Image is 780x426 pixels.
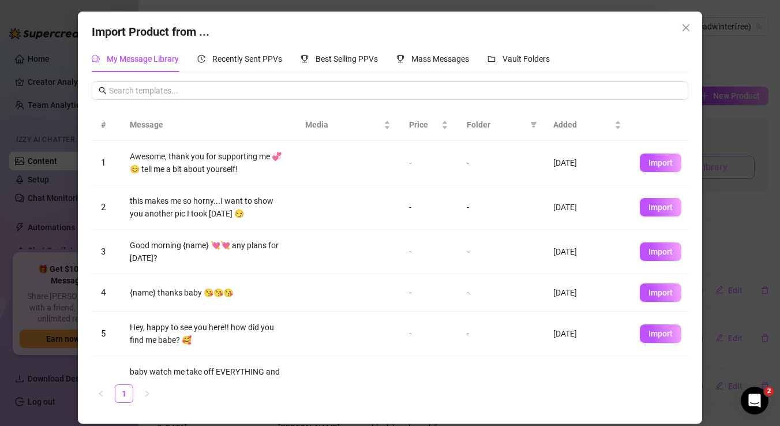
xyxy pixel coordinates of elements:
[528,116,539,133] span: filter
[92,25,209,39] span: Import Product from ...
[640,154,681,172] button: Import
[530,121,537,128] span: filter
[296,109,400,141] th: Media
[115,384,133,403] li: 1
[197,55,205,63] span: history
[553,118,612,131] span: Added
[130,286,287,299] div: {name} thanks baby 😘😘😘
[144,390,151,397] span: right
[400,141,457,185] td: -
[400,109,457,141] th: Price
[121,109,296,141] th: Message
[130,365,287,403] div: baby watch me take off EVERYTHING and then try on my new sexy thongs 🥵🥵 which one do you like best?🙈
[467,158,469,168] span: -
[677,18,695,37] button: Close
[467,202,469,212] span: -
[648,247,673,256] span: Import
[396,55,404,63] span: trophy
[411,54,469,63] span: Mass Messages
[400,185,457,230] td: -
[92,55,100,63] span: comment
[677,23,695,32] span: Close
[467,287,469,298] span: -
[101,158,106,168] span: 1
[544,109,631,141] th: Added
[741,387,768,414] iframe: Intercom live chat
[544,141,631,185] td: [DATE]
[544,312,631,356] td: [DATE]
[648,329,673,338] span: Import
[130,150,287,175] div: Awesome, thank you for supporting me 💞😊 tell me a bit about yourself!
[101,328,106,339] span: 5
[467,118,526,131] span: Folder
[544,274,631,312] td: [DATE]
[400,230,457,274] td: -
[138,384,156,403] button: right
[130,239,287,264] div: Good morning {name} 💘💘 any plans for [DATE]?
[101,287,106,298] span: 4
[640,198,681,216] button: Import
[400,312,457,356] td: -
[107,54,179,63] span: My Message Library
[648,158,673,167] span: Import
[544,356,631,413] td: [DATE]
[648,288,673,297] span: Import
[544,185,631,230] td: [DATE]
[212,54,282,63] span: Recently Sent PPVs
[487,55,496,63] span: folder
[648,203,673,212] span: Import
[467,328,469,339] span: -
[92,109,121,141] th: #
[101,202,106,212] span: 2
[640,283,681,302] button: Import
[109,84,681,97] input: Search templates...
[130,321,287,346] div: Hey, happy to see you here!! how did you find me babe? 🥰
[130,195,287,220] div: this makes me so horny...I want to show you another pic I took [DATE] 😏
[409,118,439,131] span: Price
[301,55,309,63] span: trophy
[544,230,631,274] td: [DATE]
[101,246,106,257] span: 3
[467,246,469,257] span: -
[681,23,691,32] span: close
[400,356,457,413] td: -
[138,384,156,403] li: Next Page
[99,87,107,95] span: search
[115,385,133,402] a: 1
[92,384,110,403] button: left
[97,390,104,397] span: left
[92,384,110,403] li: Previous Page
[305,118,381,131] span: Media
[640,324,681,343] button: Import
[502,54,550,63] span: Vault Folders
[764,387,774,396] span: 2
[640,242,681,261] button: Import
[316,54,378,63] span: Best Selling PPVs
[400,274,457,312] td: -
